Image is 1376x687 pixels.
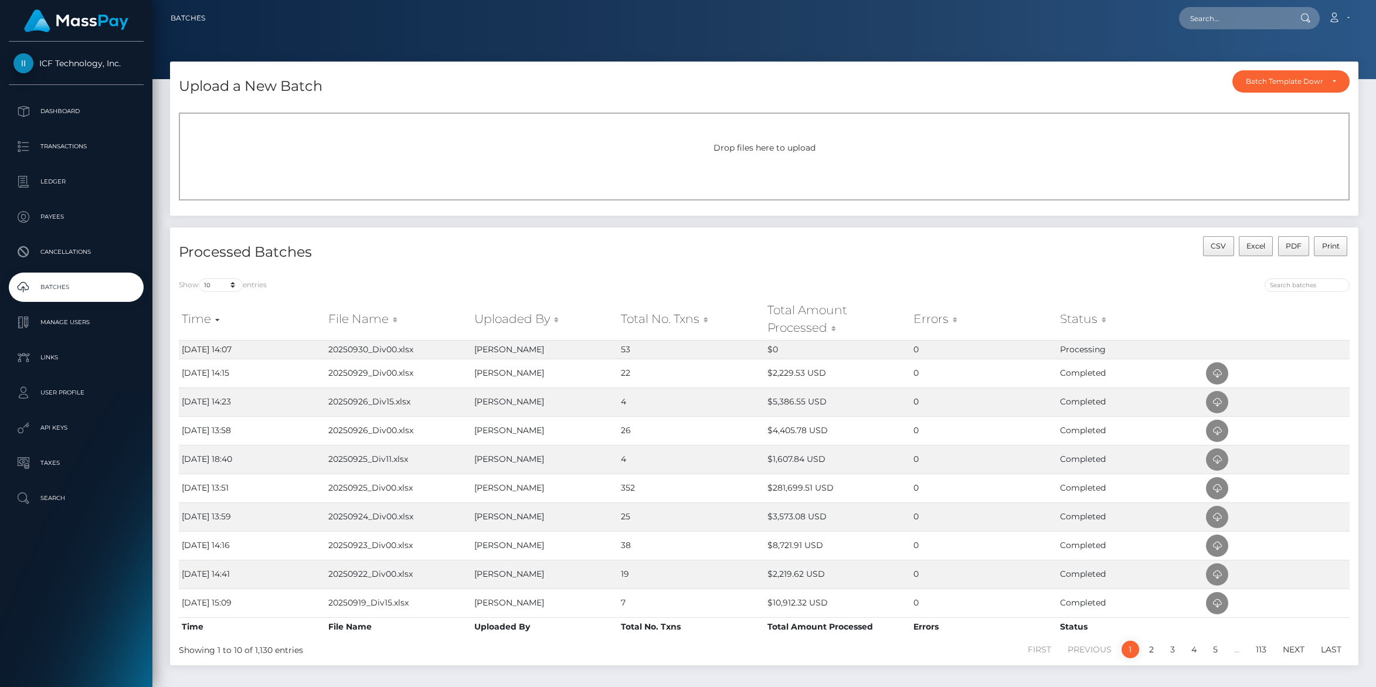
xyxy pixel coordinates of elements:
td: [DATE] 13:59 [179,502,325,531]
td: Completed [1057,445,1204,474]
th: File Name [325,617,472,636]
button: Batch Template Download [1232,70,1350,93]
input: Search... [1179,7,1289,29]
button: CSV [1203,236,1234,256]
h4: Processed Batches [179,242,756,263]
a: Batches [9,273,144,302]
td: 0 [910,531,1057,560]
td: 4 [618,387,765,416]
a: Cancellations [9,237,144,267]
p: Cancellations [13,243,139,261]
td: $5,386.55 USD [765,387,911,416]
td: $281,699.51 USD [765,474,911,502]
p: Ledger [13,173,139,191]
th: Status: activate to sort column ascending [1057,298,1204,340]
td: Completed [1057,387,1204,416]
td: [DATE] 13:58 [179,416,325,445]
a: Dashboard [9,97,144,126]
p: Dashboard [13,103,139,120]
td: [DATE] 13:51 [179,474,325,502]
td: 20250924_Div00.xlsx [325,502,472,531]
span: Print [1322,242,1340,250]
th: Uploaded By [471,617,618,636]
td: 19 [618,560,765,589]
td: Completed [1057,531,1204,560]
td: 20250919_Div15.xlsx [325,589,472,617]
td: 0 [910,340,1057,359]
td: [PERSON_NAME] [471,340,618,359]
td: [PERSON_NAME] [471,531,618,560]
span: Excel [1246,242,1265,250]
a: Links [9,343,144,372]
a: 5 [1207,641,1224,658]
td: 22 [618,359,765,387]
td: 20250922_Div00.xlsx [325,560,472,589]
td: Completed [1057,359,1204,387]
td: 0 [910,416,1057,445]
td: 20250923_Div00.xlsx [325,531,472,560]
p: Batches [13,278,139,296]
a: User Profile [9,378,144,407]
img: MassPay Logo [24,9,128,32]
td: [DATE] 18:40 [179,445,325,474]
span: PDF [1286,242,1302,250]
td: 38 [618,531,765,560]
td: 26 [618,416,765,445]
td: [PERSON_NAME] [471,387,618,416]
span: CSV [1211,242,1226,250]
th: Uploaded By: activate to sort column ascending [471,298,618,340]
span: ICF Technology, Inc. [9,58,144,69]
td: 20250930_Div00.xlsx [325,340,472,359]
a: Payees [9,202,144,232]
td: $4,405.78 USD [765,416,911,445]
th: Total Amount Processed: activate to sort column ascending [765,298,911,340]
td: 4 [618,445,765,474]
td: $2,229.53 USD [765,359,911,387]
button: Excel [1239,236,1273,256]
td: [PERSON_NAME] [471,416,618,445]
td: [PERSON_NAME] [471,474,618,502]
label: Show entries [179,278,267,292]
td: 0 [910,387,1057,416]
td: $3,573.08 USD [765,502,911,531]
a: Transactions [9,132,144,161]
td: Completed [1057,589,1204,617]
td: [DATE] 14:15 [179,359,325,387]
p: Manage Users [13,314,139,331]
a: Search [9,484,144,513]
td: $8,721.91 USD [765,531,911,560]
td: 7 [618,589,765,617]
td: 0 [910,474,1057,502]
td: [DATE] 15:09 [179,589,325,617]
a: Next [1276,641,1311,658]
a: Ledger [9,167,144,196]
input: Search batches [1265,278,1350,292]
td: Processing [1057,340,1204,359]
td: [PERSON_NAME] [471,560,618,589]
td: 0 [910,445,1057,474]
h4: Upload a New Batch [179,76,322,97]
td: 352 [618,474,765,502]
td: $0 [765,340,911,359]
th: Errors: activate to sort column ascending [910,298,1057,340]
td: 53 [618,340,765,359]
td: [PERSON_NAME] [471,589,618,617]
td: $1,607.84 USD [765,445,911,474]
td: [PERSON_NAME] [471,445,618,474]
a: 3 [1164,641,1181,658]
p: Search [13,489,139,507]
td: 20250929_Div00.xlsx [325,359,472,387]
td: [DATE] 14:23 [179,387,325,416]
th: Total Amount Processed [765,617,911,636]
th: Errors [910,617,1057,636]
td: [DATE] 14:07 [179,340,325,359]
a: 2 [1143,641,1160,658]
td: [PERSON_NAME] [471,502,618,531]
button: Print [1314,236,1347,256]
div: Batch Template Download [1246,77,1323,86]
th: Time: activate to sort column ascending [179,298,325,340]
button: PDF [1278,236,1310,256]
p: API Keys [13,419,139,437]
td: 25 [618,502,765,531]
th: File Name: activate to sort column ascending [325,298,472,340]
